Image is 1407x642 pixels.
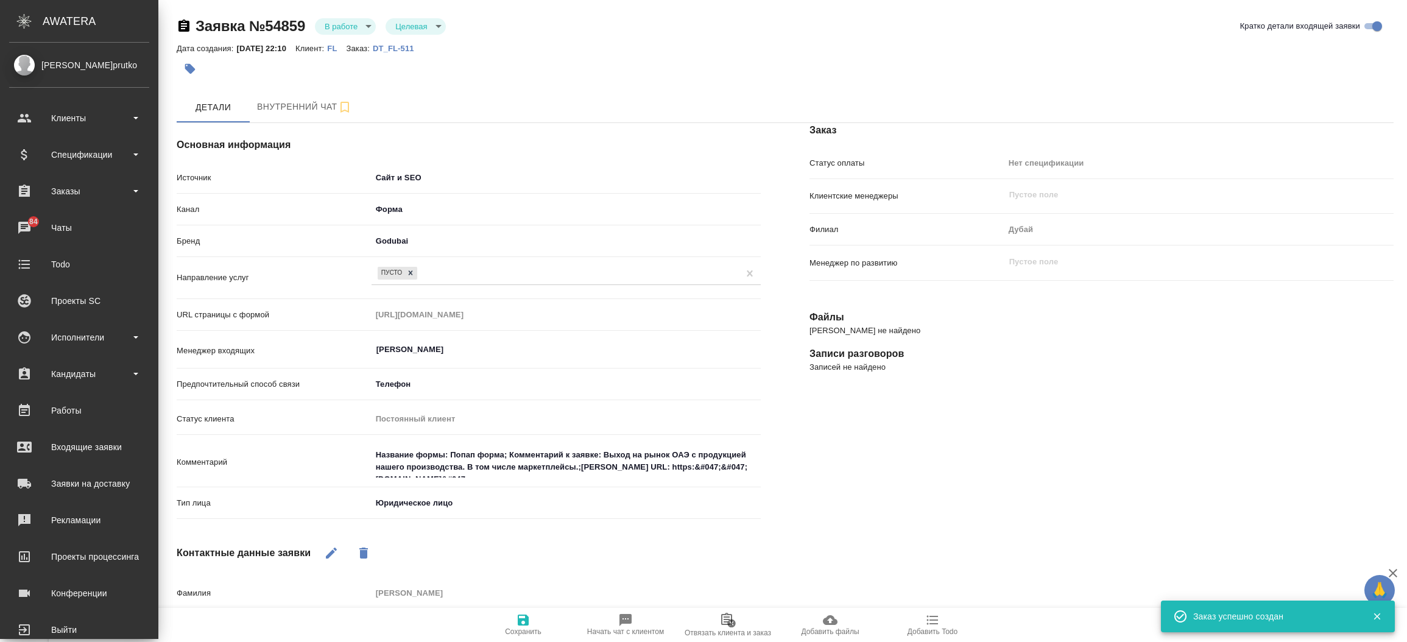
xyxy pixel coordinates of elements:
[9,219,149,237] div: Чаты
[392,21,431,32] button: Целевая
[1004,219,1394,240] div: Дубай
[196,18,305,34] a: Заявка №54859
[3,432,155,462] a: Входящие заявки
[809,257,1004,269] p: Менеджер по развитию
[22,216,45,228] span: 84
[9,255,149,273] div: Todo
[9,584,149,602] div: Конференции
[9,58,149,72] div: [PERSON_NAME]prutko
[472,608,574,642] button: Сохранить
[3,541,155,572] a: Проекты процессинга
[677,608,779,642] button: Отвязать клиента и заказ
[9,474,149,493] div: Заявки на доставку
[337,100,352,115] svg: Подписаться
[372,231,761,252] div: Godubai
[372,493,631,513] div: Юридическое лицо
[177,413,372,425] p: Статус клиента
[809,123,1394,138] h4: Заказ
[378,267,404,280] div: ПУСТО
[177,309,372,321] p: URL страницы с формой
[43,9,158,34] div: AWATERA
[1004,153,1394,174] div: Нет спецификации
[372,445,761,478] textarea: Название формы: Попап форма; Комментарий к заявке: Выход на рынок ОАЭ с продукцией нашего произво...
[1364,575,1395,605] button: 🙏
[9,182,149,200] div: Заказы
[505,627,541,636] span: Сохранить
[3,286,155,316] a: Проекты SC
[3,395,155,426] a: Работы
[177,19,191,34] button: Скопировать ссылку
[372,199,761,220] div: Форма
[9,401,149,420] div: Работы
[9,621,149,639] div: Выйти
[587,627,664,636] span: Начать чат с клиентом
[177,587,372,599] p: Фамилия
[349,538,378,568] button: Удалить
[3,468,155,499] a: Заявки на доставку
[574,608,677,642] button: Начать чат с клиентом
[3,213,155,243] a: 84Чаты
[372,584,761,602] input: Пустое поле
[177,345,372,357] p: Менеджер входящих
[177,272,372,284] p: Направление услуг
[1364,611,1389,622] button: Закрыть
[3,249,155,280] a: Todo
[9,365,149,383] div: Кандидаты
[779,608,881,642] button: Добавить файлы
[881,608,984,642] button: Добавить Todo
[908,627,957,636] span: Добавить Todo
[177,497,372,509] p: Тип лица
[372,168,761,188] div: Сайт и SEO
[9,438,149,456] div: Входящие заявки
[236,44,295,53] p: [DATE] 22:10
[177,546,311,560] h4: Контактные данные заявки
[809,190,1004,202] p: Клиентские менеджеры
[257,99,352,115] span: Внутренний чат
[1193,610,1354,623] div: Заказ успешно создан
[317,538,346,568] button: Редактировать
[685,629,771,637] span: Отвязать клиента и заказ
[372,306,761,323] input: Пустое поле
[373,43,423,53] a: DT_FL-511
[9,292,149,310] div: Проекты SC
[1008,188,1365,202] input: Пустое поле
[177,235,372,247] p: Бренд
[754,348,756,351] button: Open
[9,146,149,164] div: Спецификации
[321,21,361,32] button: В работе
[809,347,1394,361] h4: Записи разговоров
[184,100,242,115] span: Детали
[3,578,155,608] a: Конференции
[177,378,372,390] p: Предпочтительный способ связи
[9,328,149,347] div: Исполнители
[9,109,149,127] div: Клиенты
[177,203,372,216] p: Канал
[327,43,346,53] a: FL
[9,511,149,529] div: Рекламации
[177,172,372,184] p: Источник
[801,627,859,636] span: Добавить файлы
[809,325,1394,337] p: [PERSON_NAME] не найдено
[177,456,372,468] p: Комментарий
[372,409,761,429] div: Постоянный клиент
[1240,20,1360,32] span: Кратко детали входящей заявки
[295,44,327,53] p: Клиент:
[346,44,372,53] p: Заказ:
[177,44,236,53] p: Дата создания:
[315,18,376,35] div: В работе
[372,374,761,395] div: Телефон
[9,548,149,566] div: Проекты процессинга
[809,157,1004,169] p: Статус оплаты
[327,44,346,53] p: FL
[177,55,203,82] button: Добавить тэг
[177,138,761,152] h4: Основная информация
[3,505,155,535] a: Рекламации
[1008,254,1365,269] input: Пустое поле
[386,18,445,35] div: В работе
[809,224,1004,236] p: Филиал
[809,310,1394,325] h4: Файлы
[809,361,1394,373] p: Записей не найдено
[1369,577,1390,603] span: 🙏
[373,44,423,53] p: DT_FL-511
